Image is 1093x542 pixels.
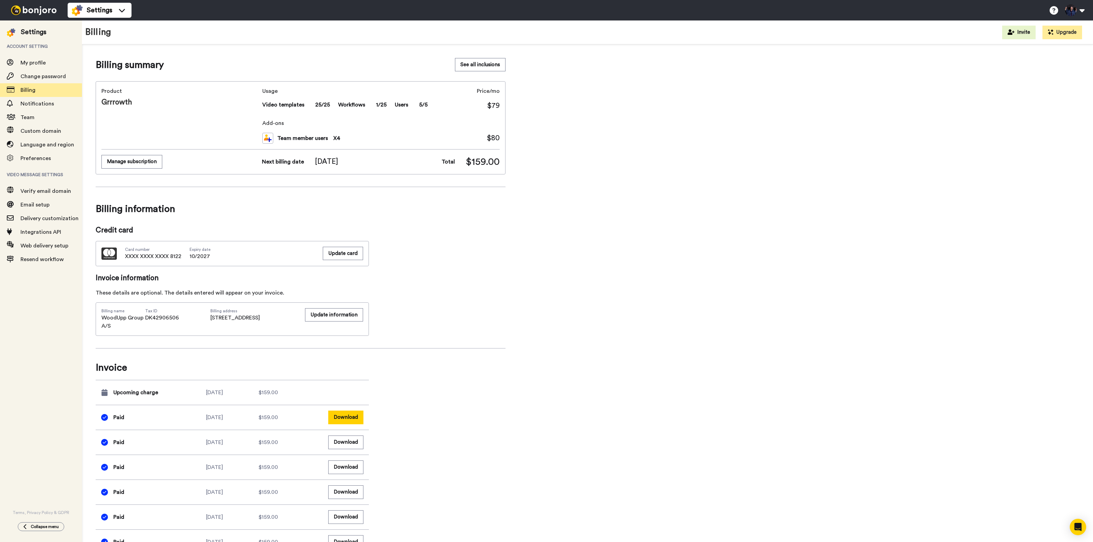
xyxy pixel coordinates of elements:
[328,460,363,474] button: Download
[125,252,181,260] span: XXXX XXXX XXXX 8122
[96,289,369,297] div: These details are optional. The details entered will appear on your invoice.
[96,225,369,236] span: Credit card
[96,273,369,283] span: Invoice information
[20,60,46,66] span: My profile
[338,101,365,109] span: Workflows
[20,229,61,235] span: Integrations API
[96,199,506,218] span: Billing information
[113,488,124,496] span: Paid
[31,524,59,529] span: Collapse menu
[333,134,340,142] span: X 4
[206,438,259,446] div: [DATE]
[323,247,363,260] button: Update card
[262,119,500,127] span: Add-ons
[20,128,61,134] span: Custom domain
[206,388,259,397] div: [DATE]
[113,388,158,397] span: Upcoming charge
[145,314,179,322] span: DK42906506
[259,488,278,496] span: $159.00
[328,411,363,424] button: Download
[259,438,278,446] span: $159.00
[487,101,500,111] span: $79
[259,413,278,422] span: $159.00
[1002,26,1036,39] button: Invite
[419,101,428,109] span: 5/5
[262,101,304,109] span: Video templates
[262,87,428,95] span: Usage
[262,133,273,144] img: team-members.svg
[259,463,278,471] span: $159.00
[315,157,338,167] span: [DATE]
[20,142,74,147] span: Language and region
[20,74,66,79] span: Change password
[20,101,54,106] span: Notifications
[20,156,51,161] span: Preferences
[259,388,311,397] div: $159.00
[466,155,500,169] span: $159.00
[305,308,363,322] button: Update information
[487,133,500,143] span: $ 80
[210,314,298,322] span: [STREET_ADDRESS]
[72,5,83,16] img: settings-colored.svg
[206,513,259,521] div: [DATE]
[7,28,15,37] img: settings-colored.svg
[21,27,46,37] div: Settings
[101,155,162,168] button: Manage subscription
[18,522,64,531] button: Collapse menu
[206,488,259,496] div: [DATE]
[455,58,506,71] button: See all inclusions
[328,436,363,449] button: Download
[113,413,124,422] span: Paid
[190,252,210,260] span: 10/2027
[259,513,278,521] span: $159.00
[20,115,34,120] span: Team
[87,5,112,15] span: Settings
[20,257,64,262] span: Resend workflow
[376,101,387,109] span: 1/25
[113,513,124,521] span: Paid
[20,188,71,194] span: Verify email domain
[20,87,36,93] span: Billing
[328,510,363,524] button: Download
[101,308,145,314] span: Billing name
[328,485,363,499] button: Download
[113,438,124,446] span: Paid
[262,158,304,166] span: Next billing date
[1042,26,1082,39] button: Upgrade
[455,58,506,72] a: See all inclusions
[101,314,145,330] span: WoodUpp Group A/S
[315,101,330,109] span: 25/25
[210,308,298,314] span: Billing address
[20,202,50,208] span: Email setup
[101,87,260,95] span: Product
[113,463,124,471] span: Paid
[96,58,164,72] span: Billing summary
[206,463,259,471] div: [DATE]
[20,243,68,248] span: Web delivery setup
[8,5,59,15] img: bj-logo-header-white.svg
[96,361,369,374] span: Invoice
[20,216,79,221] span: Delivery customization
[101,97,260,108] span: Grrrowth
[190,247,210,252] span: Expiry date
[1070,519,1086,535] div: Open Intercom Messenger
[145,308,179,314] span: Tax ID
[442,158,455,166] span: Total
[85,27,111,37] h1: Billing
[305,308,363,330] a: Update information
[277,134,328,142] span: Team member users
[206,413,259,422] div: [DATE]
[477,87,500,95] span: Price/mo
[125,247,181,252] span: Card number
[395,101,408,109] span: Users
